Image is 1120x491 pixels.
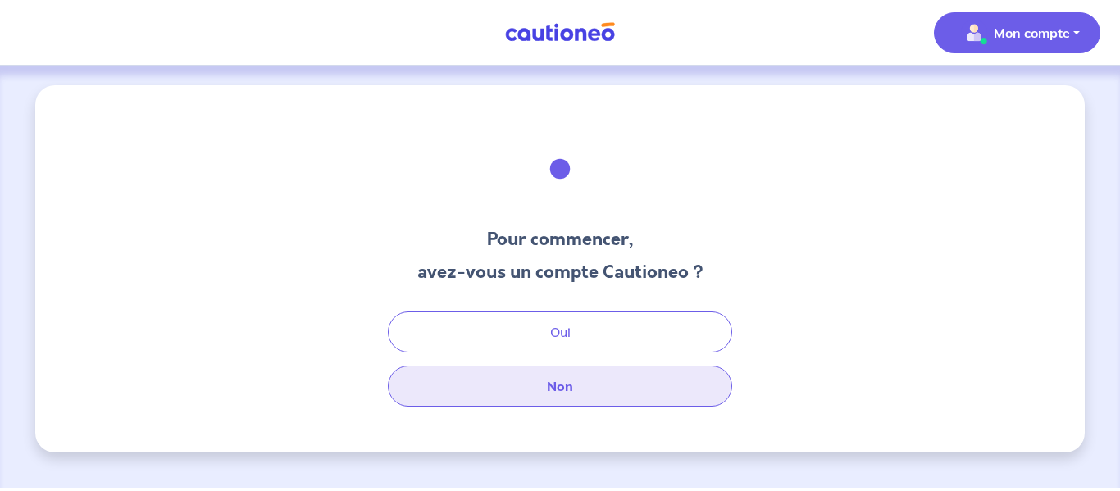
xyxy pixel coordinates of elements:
[961,20,987,46] img: illu_account_valid_menu.svg
[516,125,604,213] img: illu_welcome.svg
[934,12,1100,53] button: illu_account_valid_menu.svgMon compte
[499,22,621,43] img: Cautioneo
[417,226,703,252] h3: Pour commencer,
[417,259,703,285] h3: avez-vous un compte Cautioneo ?
[388,311,732,352] button: Oui
[388,366,732,407] button: Non
[994,23,1070,43] p: Mon compte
